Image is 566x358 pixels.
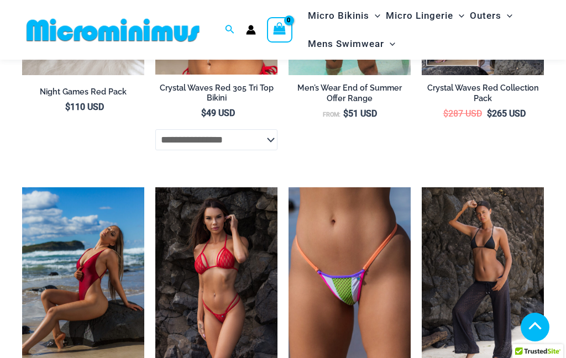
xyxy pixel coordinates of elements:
[289,83,411,108] a: Men’s Wear End of Summer Offer Range
[305,2,383,30] a: Micro BikinisMenu ToggleMenu Toggle
[467,2,515,30] a: OutersMenu ToggleMenu Toggle
[343,108,348,119] span: $
[305,30,398,58] a: Mens SwimwearMenu ToggleMenu Toggle
[246,25,256,35] a: Account icon link
[323,111,340,118] span: From:
[65,102,104,112] bdi: 110 USD
[386,2,453,30] span: Micro Lingerie
[443,108,482,119] bdi: 287 USD
[369,2,380,30] span: Menu Toggle
[501,2,512,30] span: Menu Toggle
[487,108,526,119] bdi: 265 USD
[267,17,292,43] a: View Shopping Cart, empty
[343,108,377,119] bdi: 51 USD
[155,83,277,103] h2: Crystal Waves Red 305 Tri Top Bikini
[470,2,501,30] span: Outers
[443,108,448,119] span: $
[289,83,411,103] h2: Men’s Wear End of Summer Offer Range
[308,2,369,30] span: Micro Bikinis
[201,108,206,118] span: $
[422,83,544,108] a: Crystal Waves Red Collection Pack
[225,23,235,37] a: Search icon link
[22,18,204,43] img: MM SHOP LOGO FLAT
[22,87,144,101] a: Night Games Red Pack
[201,108,235,118] bdi: 49 USD
[308,30,384,58] span: Mens Swimwear
[383,2,467,30] a: Micro LingerieMenu ToggleMenu Toggle
[487,108,492,119] span: $
[22,87,144,97] h2: Night Games Red Pack
[65,102,70,112] span: $
[155,83,277,108] a: Crystal Waves Red 305 Tri Top Bikini
[422,83,544,103] h2: Crystal Waves Red Collection Pack
[453,2,464,30] span: Menu Toggle
[384,30,395,58] span: Menu Toggle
